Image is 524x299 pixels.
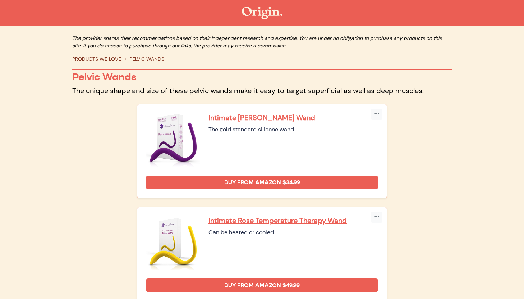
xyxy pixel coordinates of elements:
div: The gold standard silicone wand [208,125,378,134]
a: Buy from Amazon $34.99 [146,176,378,189]
p: Pelvic Wands [72,71,452,83]
div: Can be heated or cooled [208,228,378,237]
p: The provider shares their recommendations based on their independent research and expertise. You ... [72,35,452,50]
img: Intimate Rose Pelvic Wand [146,113,200,167]
p: The unique shape and size of these pelvic wands make it easy to target superficial as well as dee... [72,86,452,95]
a: Intimate Rose Temperature Therapy Wand [208,216,378,225]
a: Buy from Amazon $49.99 [146,278,378,292]
img: Intimate Rose Temperature Therapy Wand [146,216,200,270]
li: PELVIC WANDS [121,55,164,63]
a: PRODUCTS WE LOVE [72,56,121,62]
a: Intimate [PERSON_NAME] Wand [208,113,378,122]
img: The Origin Shop [242,7,282,19]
